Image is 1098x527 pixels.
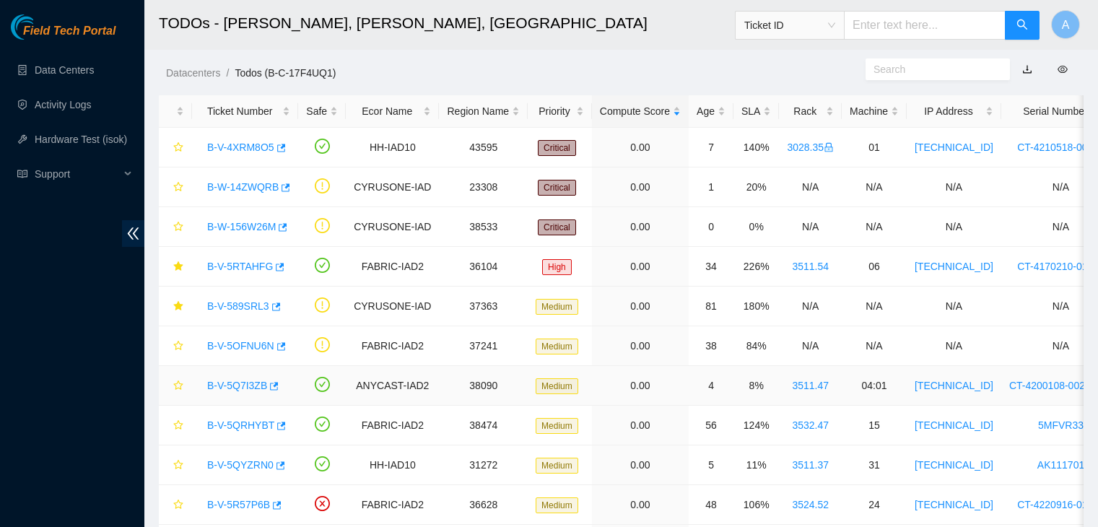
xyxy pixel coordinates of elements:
a: B-W-156W26M [207,221,276,232]
span: star [173,142,183,154]
td: 1 [689,167,733,207]
button: star [167,334,184,357]
span: double-left [122,220,144,247]
td: N/A [842,167,907,207]
span: check-circle [315,139,330,154]
td: 0.00 [592,445,689,485]
span: star [173,380,183,392]
span: Medium [536,418,578,434]
td: 56 [689,406,733,445]
td: 8% [733,366,779,406]
span: check-circle [315,456,330,471]
td: 31 [842,445,907,485]
td: 36104 [439,247,528,287]
button: star [167,414,184,437]
span: Support [35,160,120,188]
td: N/A [779,326,842,366]
td: 24 [842,485,907,525]
td: 04:01 [842,366,907,406]
span: exclamation-circle [315,337,330,352]
span: Medium [536,378,578,394]
td: 4 [689,366,733,406]
td: 140% [733,128,779,167]
span: High [542,259,572,275]
td: HH-IAD10 [346,128,439,167]
a: Akamai TechnologiesField Tech Portal [11,26,116,45]
a: [TECHNICAL_ID] [915,261,993,272]
td: 38533 [439,207,528,247]
span: read [17,169,27,179]
a: B-V-5R57P6B [207,499,270,510]
a: B-V-5QRHYBT [207,419,274,431]
td: 0.00 [592,167,689,207]
span: exclamation-circle [315,297,330,313]
td: 106% [733,485,779,525]
td: CYRUSONE-IAD [346,287,439,326]
td: 81 [689,287,733,326]
span: Critical [538,219,576,235]
a: B-V-4XRM8O5 [207,141,274,153]
span: eye [1058,64,1068,74]
a: Datacenters [166,67,220,79]
a: B-V-5Q7I3ZB [207,380,267,391]
td: 0.00 [592,128,689,167]
td: 31272 [439,445,528,485]
button: star [167,374,184,397]
button: download [1011,58,1043,81]
td: N/A [907,287,1001,326]
img: Akamai Technologies [11,14,73,40]
span: close-circle [315,496,330,511]
span: check-circle [315,417,330,432]
span: star [173,500,183,511]
span: star [173,420,183,432]
button: search [1005,11,1040,40]
a: [TECHNICAL_ID] [915,459,993,471]
span: exclamation-circle [315,218,330,233]
button: star [167,175,184,199]
a: B-V-5QYZRN0 [207,459,274,471]
td: 0.00 [592,247,689,287]
span: star [173,301,183,313]
a: 3524.52 [792,499,829,510]
td: CYRUSONE-IAD [346,207,439,247]
td: N/A [842,326,907,366]
td: 06 [842,247,907,287]
td: 20% [733,167,779,207]
td: 36628 [439,485,528,525]
td: 5 [689,445,733,485]
a: B-V-5RTAHFG [207,261,273,272]
td: 37363 [439,287,528,326]
span: Medium [536,458,578,474]
td: 124% [733,406,779,445]
a: B-V-5OFNU6N [207,340,274,352]
span: Medium [536,339,578,354]
td: 01 [842,128,907,167]
td: N/A [907,167,1001,207]
td: 226% [733,247,779,287]
span: star [173,261,183,273]
td: 0.00 [592,485,689,525]
td: 0.00 [592,326,689,366]
td: N/A [907,207,1001,247]
span: lock [824,142,834,152]
td: N/A [779,287,842,326]
a: Todos (B-C-17F4UQ1) [235,67,336,79]
a: [TECHNICAL_ID] [915,380,993,391]
a: 3028.35lock [787,141,834,153]
span: exclamation-circle [315,178,330,193]
td: HH-IAD10 [346,445,439,485]
a: 5MFVR33 [1038,419,1084,431]
td: N/A [779,207,842,247]
span: search [1016,19,1028,32]
a: [TECHNICAL_ID] [915,419,993,431]
td: 38090 [439,366,528,406]
td: 0.00 [592,406,689,445]
span: star [173,222,183,233]
button: star [167,215,184,238]
button: star [167,255,184,278]
span: star [173,182,183,193]
span: check-circle [315,377,330,392]
td: ANYCAST-IAD2 [346,366,439,406]
span: Critical [538,140,576,156]
td: FABRIC-IAD2 [346,247,439,287]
